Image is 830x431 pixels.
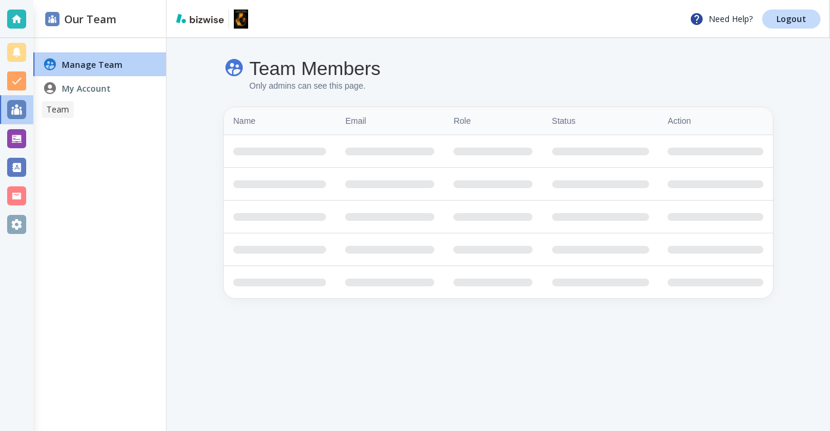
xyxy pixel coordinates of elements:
[776,15,806,23] p: Logout
[62,58,123,71] h4: Manage Team
[224,107,336,135] th: Name
[444,107,542,135] th: Role
[33,76,166,100] a: My Account
[45,11,117,27] h2: Our Team
[62,82,111,95] h4: My Account
[658,107,773,135] th: Action
[33,52,166,76] a: Manage Team
[543,107,659,135] th: Status
[176,14,224,23] img: bizwise
[249,80,381,93] p: Only admins can see this page.
[45,12,59,26] img: DashboardSidebarTeams.svg
[336,107,444,135] th: Email
[249,57,381,80] h4: Team Members
[690,12,753,26] p: Need Help?
[762,10,820,29] a: Logout
[46,104,69,115] p: Team
[234,10,248,29] img: Black Independent Filmmakers Association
